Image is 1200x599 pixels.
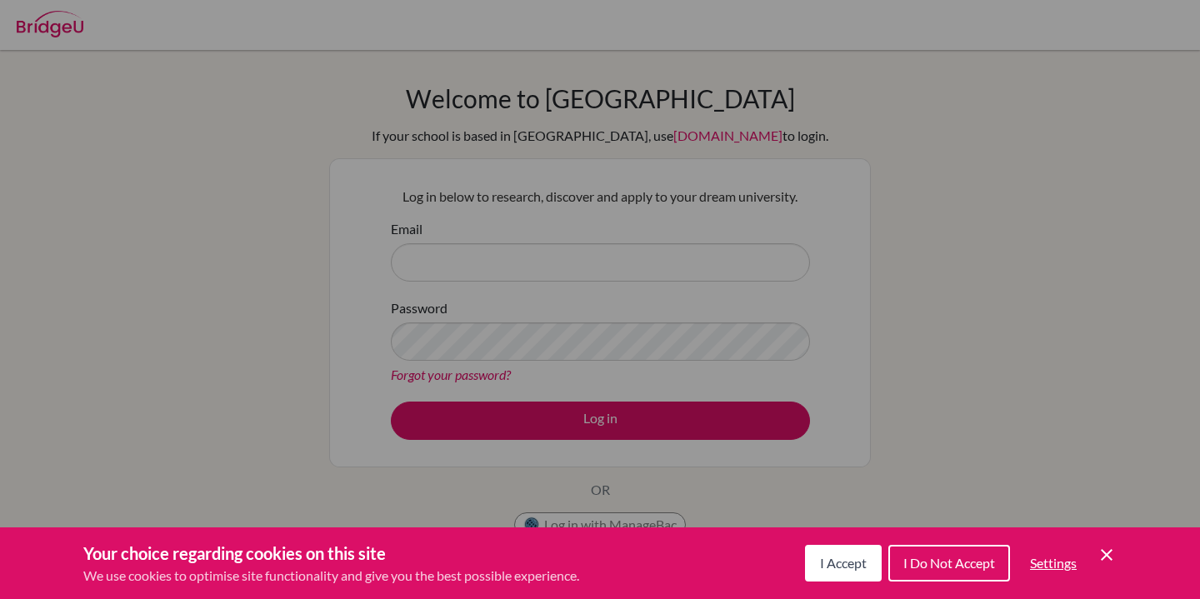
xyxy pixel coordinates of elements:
[1017,547,1090,580] button: Settings
[903,555,995,571] span: I Do Not Accept
[1097,545,1117,565] button: Save and close
[83,566,579,586] p: We use cookies to optimise site functionality and give you the best possible experience.
[888,545,1010,582] button: I Do Not Accept
[1030,555,1077,571] span: Settings
[820,555,867,571] span: I Accept
[805,545,882,582] button: I Accept
[83,541,579,566] h3: Your choice regarding cookies on this site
